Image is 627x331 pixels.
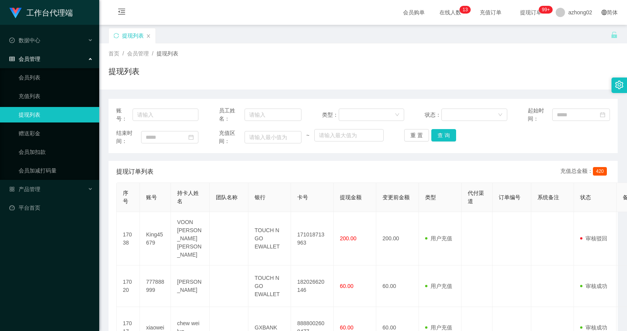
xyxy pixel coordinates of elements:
button: 重 置 [404,129,429,141]
span: 起始时间： [528,107,553,123]
span: 60.00 [340,283,353,289]
span: 在线人数 [436,10,465,15]
span: 充值订单 [476,10,505,15]
span: 卡号 [297,194,308,200]
span: 持卡人姓名 [177,190,199,204]
i: 图标: close [146,34,151,38]
p: 1 [463,6,465,14]
sup: 13 [460,6,471,14]
span: 提现列表 [157,50,178,57]
td: 17020 [117,265,140,307]
span: 充值区间： [219,129,244,145]
td: TOUCH N GO EWALLET [248,265,291,307]
i: 图标: menu-fold [109,0,135,25]
a: 提现列表 [19,107,93,122]
span: 用户充值 [425,324,452,331]
div: 充值总金额： [560,167,610,176]
span: 账号 [146,194,157,200]
a: 赠送彩金 [19,126,93,141]
i: 图标: table [9,56,15,62]
button: 查 询 [431,129,456,141]
a: 会员加扣款 [19,144,93,160]
sup: 964 [539,6,553,14]
span: 会员管理 [9,56,40,62]
span: 类型 [425,194,436,200]
span: 用户充值 [425,283,452,289]
span: 提现金额 [340,194,362,200]
img: logo.9652507e.png [9,8,22,19]
td: [PERSON_NAME] [171,265,210,307]
div: 提现列表 [122,28,144,43]
i: 图标: appstore-o [9,186,15,192]
a: 会员加减打码量 [19,163,93,178]
span: 审核驳回 [580,235,607,241]
i: 图标: calendar [188,134,194,140]
i: 图标: unlock [611,31,618,38]
span: 60.00 [340,324,353,331]
span: 审核成功 [580,283,607,289]
span: 序号 [123,190,128,204]
span: 订单编号 [499,194,520,200]
i: 图标: down [395,112,400,118]
input: 请输入最大值为 [314,129,384,141]
span: 员工姓名： [219,107,244,123]
td: 777888999 [140,265,171,307]
span: 结束时间： [116,129,141,145]
span: 会员管理 [127,50,149,57]
i: 图标: setting [615,81,624,89]
td: VOON [PERSON_NAME] [PERSON_NAME] [171,212,210,265]
td: TOUCH N GO EWALLET [248,212,291,265]
span: / [152,50,153,57]
input: 请输入 [133,109,198,121]
span: / [122,50,124,57]
span: 类型： [322,111,339,119]
i: 图标: calendar [600,112,605,117]
span: 银行 [255,194,265,200]
i: 图标: down [498,112,503,118]
td: King45679 [140,212,171,265]
a: 充值列表 [19,88,93,104]
i: 图标: check-circle-o [9,38,15,43]
span: 状态： [425,111,441,119]
span: 系统备注 [537,194,559,200]
td: 17038 [117,212,140,265]
td: 171018713963 [291,212,334,265]
span: 产品管理 [9,186,40,192]
span: 代付渠道 [468,190,484,204]
span: 用户充值 [425,235,452,241]
span: 审核成功 [580,324,607,331]
span: 变更前金额 [382,194,410,200]
span: 状态 [580,194,591,200]
a: 图标: dashboard平台首页 [9,200,93,215]
span: ~ [301,131,314,140]
span: 首页 [109,50,119,57]
span: 420 [593,167,607,176]
a: 工作台代理端 [9,9,73,16]
td: 182026620146 [291,265,334,307]
span: 数据中心 [9,37,40,43]
span: 200.00 [340,235,357,241]
p: 3 [465,6,468,14]
span: 提现订单列表 [116,167,153,176]
i: 图标: sync [114,33,119,38]
span: 账号： [116,107,133,123]
h1: 提现列表 [109,66,140,77]
span: 提现订单 [516,10,546,15]
a: 会员列表 [19,70,93,85]
td: 200.00 [376,212,419,265]
input: 请输入 [245,109,301,121]
input: 请输入最小值为 [245,131,301,143]
span: 团队名称 [216,194,238,200]
td: 60.00 [376,265,419,307]
h1: 工作台代理端 [26,0,73,25]
i: 图标: global [601,10,607,15]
